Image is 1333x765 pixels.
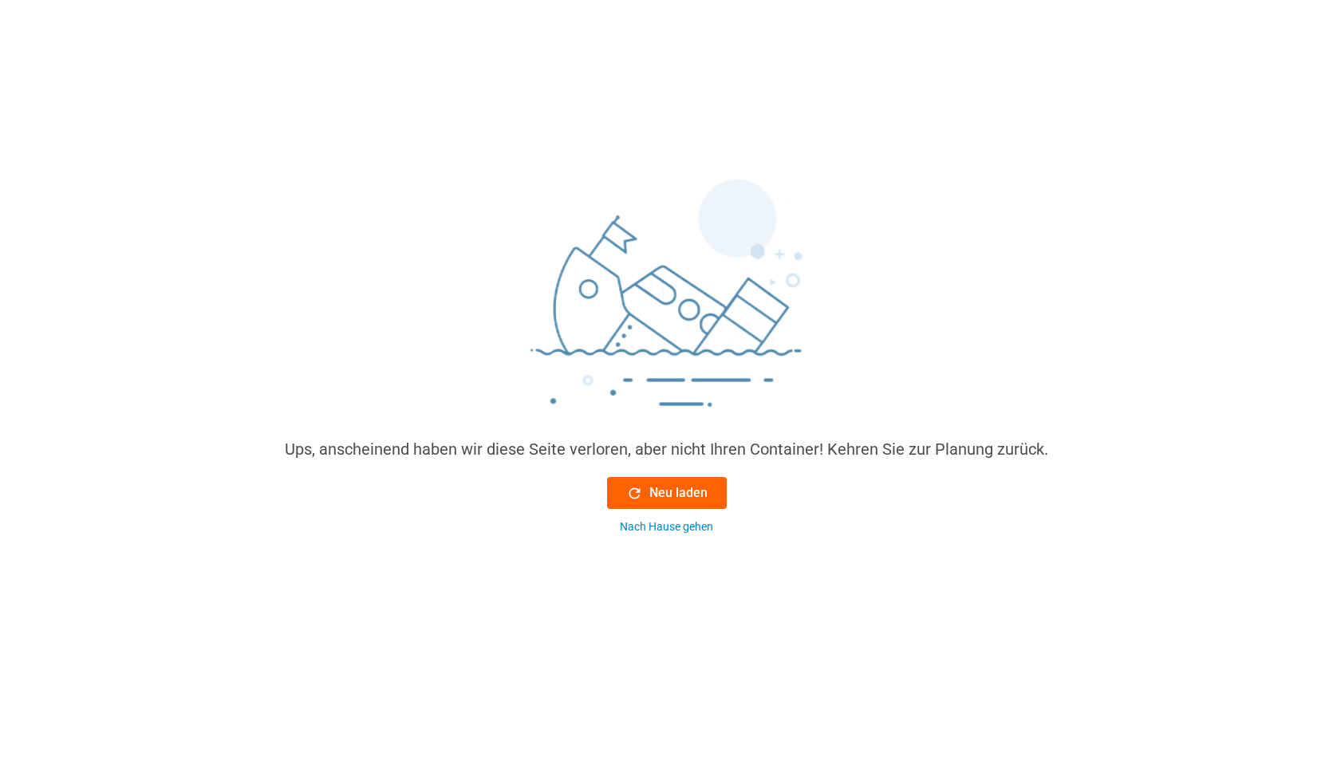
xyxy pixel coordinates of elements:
button: Nach Hause gehen [607,519,727,535]
font: Neu laden [649,485,708,500]
button: Neu laden [607,477,727,509]
font: Ups, anscheinend haben wir diese Seite verloren, aber nicht Ihren Container! Kehren Sie zur Planu... [285,440,1048,459]
font: Nach Hause gehen [620,520,713,533]
img: sinking_ship.png [428,172,906,437]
